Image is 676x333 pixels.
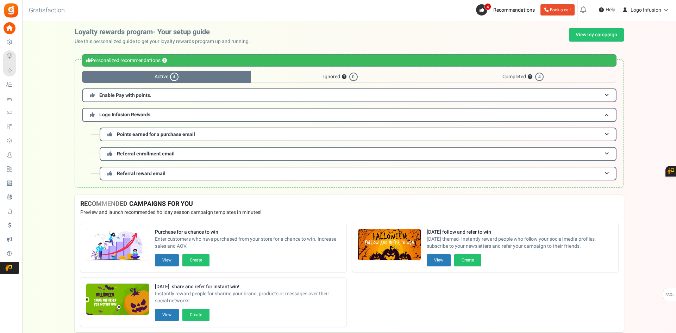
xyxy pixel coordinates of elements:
[155,290,341,304] span: Instantly reward people for sharing your brand, products or messages over their social networks
[155,254,179,266] button: View
[80,209,618,216] p: Preview and launch recommended holiday season campaign templates in minutes!
[117,150,175,158] span: Referral enrollment email
[155,283,341,290] strong: [DATE]: share and refer for instant win!
[117,170,165,177] span: Referral reward email
[21,4,73,18] h3: Gratisfaction
[476,4,538,16] a: 4 Recommendations
[358,229,421,261] img: Recommended Campaigns
[427,236,613,250] span: [DATE] themed- Instantly reward people who follow your social media profiles, subscribe to your n...
[454,254,481,266] button: Create
[596,4,618,16] a: Help
[427,254,451,266] button: View
[493,6,535,14] span: Recommendations
[182,254,209,266] button: Create
[75,38,256,45] p: Use this personalized guide to get your loyalty rewards program up and running.
[162,58,167,63] button: ?
[631,6,661,14] span: Logo Infusion
[569,28,624,42] a: View my campaign
[170,73,179,81] span: 4
[155,309,179,321] button: View
[99,92,151,99] span: Enable Pay with points.
[86,229,149,261] img: Recommended Campaigns
[117,131,195,138] span: Points earned for a purchase email
[540,4,575,16] a: Book a call
[75,28,256,36] h2: Loyalty rewards program- Your setup guide
[342,75,346,79] button: ?
[528,75,532,79] button: ?
[484,3,491,10] span: 4
[82,54,616,67] div: Personalized recommendations
[535,73,544,81] span: 4
[251,71,430,83] span: Ignored
[427,229,613,236] strong: [DATE] follow and refer to win
[182,309,209,321] button: Create
[430,71,616,83] span: Completed
[155,229,341,236] strong: Purchase for a chance to win
[349,73,358,81] span: 0
[86,284,149,315] img: Recommended Campaigns
[155,236,341,250] span: Enter customers who have purchased from your store for a chance to win. Increase sales and AOV.
[82,71,251,83] span: Active
[99,111,150,118] span: Logo Infusion Rewards
[665,288,675,302] span: FAQs
[3,2,19,18] img: Gratisfaction
[80,201,618,208] h4: RECOMMENDED CAMPAIGNS FOR YOU
[604,6,615,13] span: Help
